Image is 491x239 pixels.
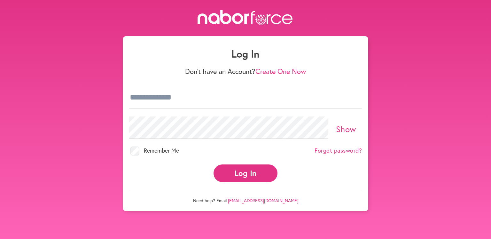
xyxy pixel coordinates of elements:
p: Don't have an Account? [129,67,362,76]
p: Need help? Email [129,191,362,203]
a: [EMAIL_ADDRESS][DOMAIN_NAME] [228,197,298,203]
button: Log In [214,164,277,182]
span: Remember Me [144,147,179,154]
h1: Log In [129,48,362,60]
a: Create One Now [255,67,306,76]
a: Forgot password? [315,147,362,154]
a: Show [336,123,356,134]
